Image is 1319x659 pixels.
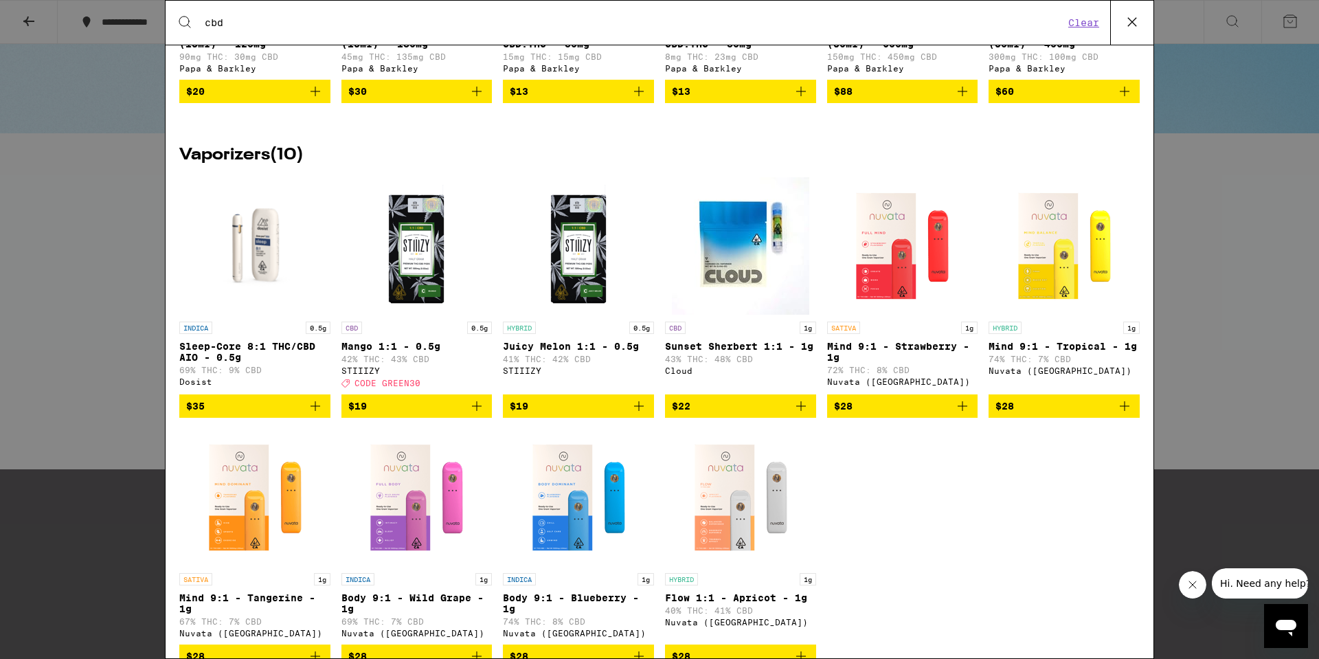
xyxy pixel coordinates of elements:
img: Nuvata (CA) - Body 9:1 - Blueberry - 1g [510,429,647,566]
button: Add to bag [179,80,330,103]
img: Cloud - Sunset Sherbert 1:1 - 1g [672,177,809,315]
p: Mango 1:1 - 0.5g [341,341,493,352]
p: 74% THC: 8% CBD [503,617,654,626]
p: 0.5g [629,322,654,334]
button: Add to bag [665,394,816,418]
p: 1g [800,322,816,334]
p: INDICA [503,573,536,585]
p: 69% THC: 7% CBD [341,617,493,626]
button: Add to bag [665,80,816,103]
div: Nuvata ([GEOGRAPHIC_DATA]) [827,377,978,386]
p: Mind 9:1 - Strawberry - 1g [827,341,978,363]
a: Open page for Sunset Sherbert 1:1 - 1g from Cloud [665,177,816,394]
button: Add to bag [989,394,1140,418]
div: Nuvata ([GEOGRAPHIC_DATA]) [179,629,330,638]
a: Open page for Mango 1:1 - 0.5g from STIIIZY [341,177,493,394]
input: Search for products & categories [204,16,1064,29]
p: Body 9:1 - Wild Grape - 1g [341,592,493,614]
span: $28 [995,401,1014,412]
span: $13 [510,86,528,97]
div: Papa & Barkley [341,64,493,73]
p: 74% THC: 7% CBD [989,355,1140,364]
p: INDICA [341,573,374,585]
p: 0.5g [467,322,492,334]
p: SATIVA [179,573,212,585]
p: 42% THC: 43% CBD [341,355,493,364]
p: 150mg THC: 450mg CBD [827,52,978,61]
a: Open page for Mind 9:1 - Strawberry - 1g from Nuvata (CA) [827,177,978,394]
p: 1g [638,573,654,585]
p: Juicy Melon 1:1 - 0.5g [503,341,654,352]
a: Open page for Mind 9:1 - Tropical - 1g from Nuvata (CA) [989,177,1140,394]
img: Nuvata (CA) - Mind 9:1 - Strawberry - 1g [833,177,971,315]
p: 0.5g [306,322,330,334]
p: 15mg THC: 15mg CBD [503,52,654,61]
button: Add to bag [989,80,1140,103]
div: Papa & Barkley [827,64,978,73]
div: Nuvata ([GEOGRAPHIC_DATA]) [503,629,654,638]
p: 90mg THC: 30mg CBD [179,52,330,61]
p: Mind 9:1 - Tangerine - 1g [179,592,330,614]
p: 41% THC: 42% CBD [503,355,654,364]
span: CODE GREEN30 [354,379,420,388]
button: Add to bag [827,80,978,103]
a: Open page for Flow 1:1 - Apricot - 1g from Nuvata (CA) [665,429,816,645]
p: HYBRID [665,573,698,585]
p: 40% THC: 41% CBD [665,606,816,615]
p: 67% THC: 7% CBD [179,617,330,626]
img: Nuvata (CA) - Mind 9:1 - Tangerine - 1g [186,429,324,566]
p: Flow 1:1 - Apricot - 1g [665,592,816,603]
p: SATIVA [827,322,860,334]
p: Sunset Sherbert 1:1 - 1g [665,341,816,352]
h2: Vaporizers ( 10 ) [179,147,1140,164]
a: Open page for Body 9:1 - Blueberry - 1g from Nuvata (CA) [503,429,654,645]
div: Papa & Barkley [665,64,816,73]
span: $19 [348,401,367,412]
img: Nuvata (CA) - Flow 1:1 - Apricot - 1g [672,429,809,566]
div: Papa & Barkley [179,64,330,73]
p: CBD [665,322,686,334]
span: $60 [995,86,1014,97]
p: HYBRID [989,322,1022,334]
div: Nuvata ([GEOGRAPHIC_DATA]) [665,618,816,627]
button: Clear [1064,16,1103,29]
p: 43% THC: 48% CBD [665,355,816,364]
div: Papa & Barkley [503,64,654,73]
a: Open page for Juicy Melon 1:1 - 0.5g from STIIIZY [503,177,654,394]
button: Add to bag [341,394,493,418]
p: 1g [314,573,330,585]
span: $20 [186,86,205,97]
p: 300mg THC: 100mg CBD [989,52,1140,61]
p: 8mg THC: 23mg CBD [665,52,816,61]
a: Open page for Mind 9:1 - Tangerine - 1g from Nuvata (CA) [179,429,330,645]
span: $30 [348,86,367,97]
span: $35 [186,401,205,412]
span: $13 [672,86,690,97]
span: $28 [834,401,853,412]
div: STIIIZY [341,366,493,375]
a: Open page for Sleep-Core 8:1 THC/CBD AIO - 0.5g from Dosist [179,177,330,394]
button: Add to bag [503,80,654,103]
p: 45mg THC: 135mg CBD [341,52,493,61]
p: 72% THC: 8% CBD [827,366,978,375]
button: Add to bag [503,394,654,418]
a: Open page for Body 9:1 - Wild Grape - 1g from Nuvata (CA) [341,429,493,645]
div: Cloud [665,366,816,375]
p: HYBRID [503,322,536,334]
iframe: Message from company [1212,568,1308,599]
p: CBD [341,322,362,334]
p: 1g [1123,322,1140,334]
div: Dosist [179,377,330,386]
span: $88 [834,86,853,97]
p: Body 9:1 - Blueberry - 1g [503,592,654,614]
p: INDICA [179,322,212,334]
button: Add to bag [341,80,493,103]
iframe: Button to launch messaging window [1264,604,1308,648]
p: Sleep-Core 8:1 THC/CBD AIO - 0.5g [179,341,330,363]
img: STIIIZY - Juicy Melon 1:1 - 0.5g [510,177,647,315]
span: Hi. Need any help? [8,10,99,21]
iframe: Close message [1179,571,1206,599]
p: 69% THC: 9% CBD [179,366,330,375]
p: 1g [800,573,816,585]
div: Nuvata ([GEOGRAPHIC_DATA]) [989,366,1140,375]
